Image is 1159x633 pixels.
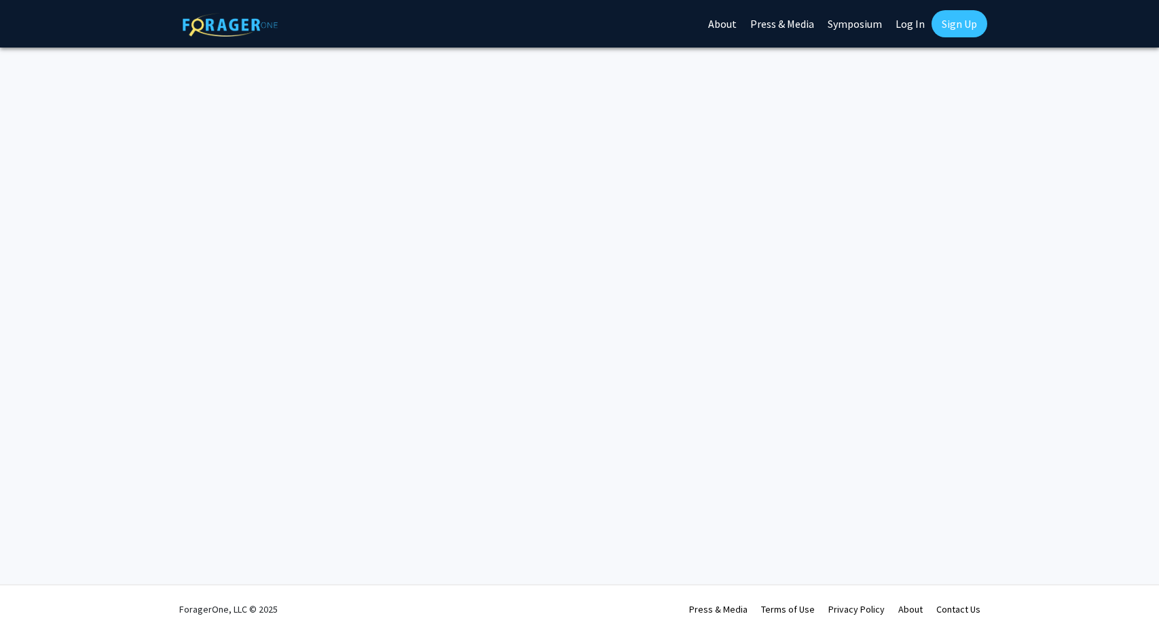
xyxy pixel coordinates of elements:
[761,603,815,615] a: Terms of Use
[183,13,278,37] img: ForagerOne Logo
[179,585,278,633] div: ForagerOne, LLC © 2025
[898,603,923,615] a: About
[932,10,987,37] a: Sign Up
[828,603,885,615] a: Privacy Policy
[689,603,748,615] a: Press & Media
[936,603,980,615] a: Contact Us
